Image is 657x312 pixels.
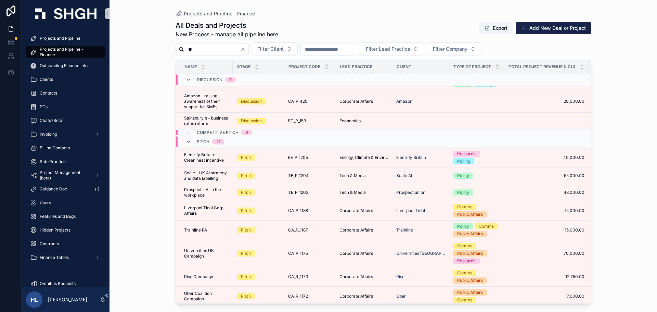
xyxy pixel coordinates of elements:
a: Pitch [237,227,280,233]
a: 48,000.00 [508,190,584,195]
span: Lead Practice [340,64,372,70]
span: Corporate Affairs [339,251,373,256]
p: [PERSON_NAME] [48,296,87,303]
span: Universities UK Campaign [184,248,229,259]
span: Trainline PA [184,227,207,233]
div: Public Affairs [457,289,483,296]
a: Liverpool Tidal [396,208,445,213]
a: Electrify Britain [396,155,426,160]
span: HL [31,296,38,304]
span: Pitch [197,139,209,145]
a: Add New Deal or Project [516,22,591,34]
span: CA_R_1173 [288,274,308,279]
a: Uber Coalition Campaign [184,291,229,302]
div: Policy [457,173,469,179]
a: Scale AI [396,173,412,178]
a: Electrify Britain - Clean heat incentive [184,152,229,163]
a: Corporate Affairs [339,99,388,104]
div: Pitch [241,208,251,214]
div: Public Affairs [457,277,483,284]
a: Chats (Beta) [26,114,105,127]
div: Comms [457,204,472,210]
span: Filter Client [257,46,284,52]
h1: All Deals and Projects [176,21,278,30]
a: CA_P_420 [288,99,331,104]
span: EE_P_1205 [288,155,308,160]
span: Outstanding Finance Info [40,63,88,68]
div: Public Affairs [457,231,483,237]
a: Discussion [237,118,280,124]
span: CA_P_420 [288,99,308,104]
img: App logo [35,8,96,19]
a: 115,000.00 [508,227,584,233]
a: Trainline [396,227,445,233]
div: Discussion [241,98,262,104]
a: Liverpool Tidal Corp Affairs [184,205,229,216]
a: Projects and Pipeline - Finance [26,46,105,58]
div: Pitch [241,154,251,161]
a: -- [396,118,445,124]
a: Pitch [237,293,280,299]
div: Policy [457,223,469,229]
span: Sub-Practice [40,159,66,164]
div: Comms [457,243,472,249]
div: Pitch [241,227,251,233]
div: Public Affairs [457,211,483,217]
a: Invoicing [26,128,105,140]
a: Amazon [396,99,445,104]
span: Filter Company [433,46,467,52]
a: Billing Contacts [26,142,105,154]
a: -- [508,118,584,124]
a: Amazon [396,99,412,104]
a: Outstanding Finance Info [26,60,105,72]
span: Corporate Affairs [339,294,373,299]
div: Polling [457,158,470,164]
a: Energy, Climate & Environment [339,155,388,160]
a: Prospect - AI in the workplace [184,187,229,198]
a: CA_P_1175 [288,251,331,256]
a: Liverpool Tidal [396,208,425,213]
a: Scale AI [396,173,445,178]
span: Sainsbury's - business rates reform [184,115,229,126]
span: Scale - UK AI strategy and data labelling [184,170,229,181]
span: Trainline [396,227,413,233]
span: Billing Contacts [40,145,70,151]
span: Features and Bugs [40,214,76,219]
a: PolicyCommsPublic Affairs [453,223,500,237]
a: 55,000.00 [508,173,584,178]
a: Pitch [237,154,280,161]
a: EC_P_153 [288,118,331,124]
a: Project Management (beta) [26,169,105,182]
a: Corporate Affairs [339,227,388,233]
a: Projects and Pipeline - Finance [176,10,255,17]
div: Pitch [241,250,251,257]
a: Rise Campaign [184,274,229,279]
span: TE_P_1204 [288,173,309,178]
span: Project Code [288,64,320,70]
a: Pitch [237,189,280,196]
a: Discussion [237,98,280,104]
span: Amazon - raising awareness of their support for SMEs [184,93,229,110]
a: CommsPublic Affairs [453,270,500,284]
a: EE_P_1205 [288,155,331,160]
a: Pitch [237,173,280,179]
div: Pitch [241,293,251,299]
span: 12,750.00 [508,274,584,279]
div: Comms [457,270,472,276]
span: Invoicing [40,132,57,137]
span: Projects and Pipeline - Finance [184,10,255,17]
span: Economics [339,118,361,124]
span: Hidden Projects [40,227,70,233]
a: CommsPublic AffairsResearch [453,243,500,264]
a: CA_P_1187 [288,227,331,233]
a: Clients [26,73,105,86]
button: Select Button [252,42,298,55]
a: Pitch [237,208,280,214]
span: Chats (Beta) [40,118,64,123]
span: Uber [396,294,406,299]
button: Select Button [360,42,424,55]
a: TE_P_1204 [288,173,331,178]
